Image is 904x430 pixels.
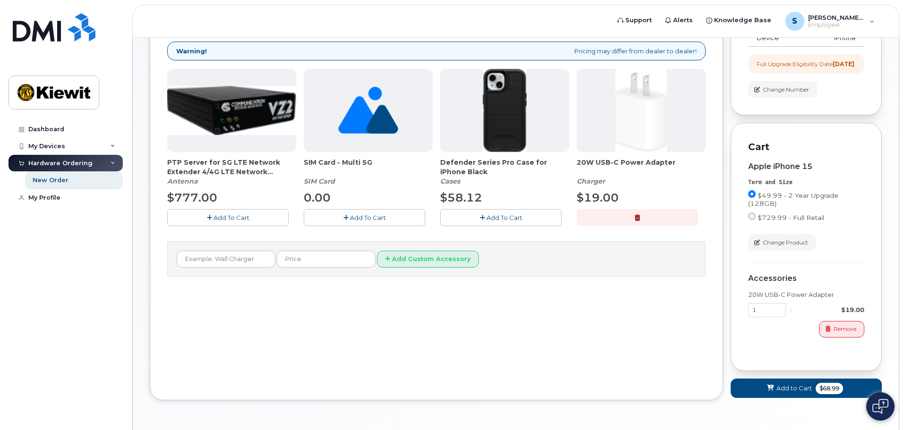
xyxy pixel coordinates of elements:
em: Cases [440,177,460,185]
span: Support [625,16,652,25]
button: Add To Cart [167,209,289,226]
div: Accessories [748,274,864,283]
span: $58.12 [440,191,482,204]
div: 20W USB-C Power Adapter [748,290,864,299]
div: Term and Size [748,178,864,186]
img: Open chat [872,399,888,414]
div: 20W USB-C Power Adapter [577,158,706,186]
div: $19.00 [797,305,864,314]
span: $777.00 [167,191,217,204]
div: SIM Card - Multi 5G [304,158,433,186]
span: S [792,16,797,27]
span: Alerts [673,16,693,25]
div: Defender Series Pro Case for iPhone Black [440,158,569,186]
img: Casa_Sysem.png [167,86,296,135]
div: Full Upgrade Eligibility Date [757,60,854,68]
img: defenderiphone14.png [483,69,527,152]
div: x [786,305,797,314]
span: $49.99 - 2 Year Upgrade (128GB) [748,192,838,207]
span: SIM Card - Multi 5G [304,158,433,177]
span: Remove [834,325,856,333]
span: Employee [808,21,865,29]
button: Add To Cart [304,209,425,226]
div: Sharon.Moore [779,12,881,31]
span: Add To Cart [350,214,386,221]
img: apple20w.jpg [615,69,667,152]
td: Device [748,30,791,47]
a: Support [611,11,658,30]
div: PTP Server for 5G LTE Network Extender 4/4G LTE Network Extender 3 [167,158,296,186]
span: Change Product [763,238,808,247]
button: Add Custom Accessory [377,251,479,268]
em: SIM Card [304,177,335,185]
span: Knowledge Base [714,16,771,25]
em: Charger [577,177,605,185]
input: $49.99 - 2 Year Upgrade (128GB) [748,190,756,198]
span: Add To Cart [213,214,249,221]
input: Price [277,251,375,268]
span: Change Number [763,85,809,94]
button: Add to Cart $68.99 [731,379,882,398]
span: Add to Cart [776,384,812,393]
span: 0.00 [304,191,331,204]
input: $729.99 - Full Retail [748,212,756,220]
a: Knowledge Base [699,11,778,30]
span: $19.00 [577,191,619,204]
button: Remove [819,321,864,337]
em: Antenna [167,177,198,185]
span: $68.99 [816,383,843,394]
span: Add To Cart [486,214,522,221]
strong: Warning! [176,47,207,56]
button: Add To Cart [440,209,562,226]
button: Change Product [748,234,816,251]
input: Example: Wall Charger [177,251,275,268]
span: Defender Series Pro Case for iPhone Black [440,158,569,177]
a: Alerts [658,11,699,30]
button: Change Number [748,81,817,98]
img: no_image_found-2caef05468ed5679b831cfe6fc140e25e0c280774317ffc20a367ab7fd17291e.png [338,69,398,152]
span: 20W USB-C Power Adapter [577,158,706,177]
span: $729.99 - Full Retail [758,214,824,221]
strong: [DATE] [833,60,854,67]
p: Cart [748,140,864,154]
div: Apple iPhone 15 [748,162,864,171]
span: [PERSON_NAME].[PERSON_NAME] [808,14,865,21]
td: iPhone [791,30,864,47]
span: PTP Server for 5G LTE Network Extender 4/4G LTE Network Extender 3 [167,158,296,177]
div: Pricing may differ from dealer to dealer! [167,42,706,61]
